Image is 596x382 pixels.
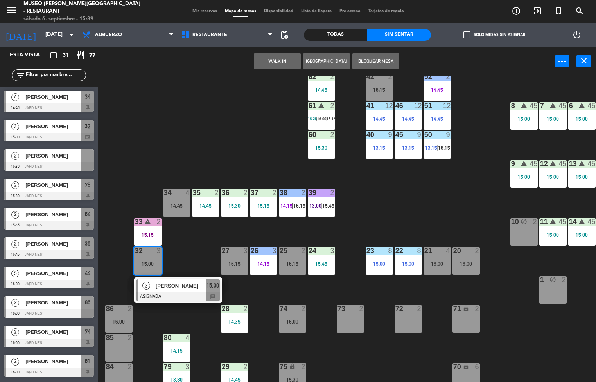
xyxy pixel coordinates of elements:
div: 15:00 [134,261,162,266]
div: 9 [388,131,393,138]
div: sábado 6. septiembre - 15:39 [23,15,143,23]
span: | [321,203,322,209]
span: 5 [11,270,19,277]
div: 16:15 [221,261,248,266]
i: warning [549,160,556,167]
span: 74 [85,327,90,337]
button: WALK IN [254,53,301,69]
span: check_box_outline_blank [463,31,470,38]
div: 3 [156,247,161,254]
i: warning [549,218,556,225]
i: warning [578,160,585,167]
div: 9 [417,131,422,138]
div: 2 [301,247,306,254]
div: 14:15 [163,348,190,353]
div: 4 [185,189,190,196]
span: 13:15 [425,145,437,151]
div: 16:00 [279,319,306,324]
div: 15:45 [308,261,335,266]
div: 14:45 [308,87,335,92]
div: 15:00 [568,116,596,121]
div: 45 [530,160,537,167]
div: 15:00 [568,174,596,179]
div: 2 [127,334,132,341]
i: lock [289,363,296,370]
div: 8 [511,102,512,109]
div: 2 [127,305,132,312]
span: Mis reservas [188,9,221,13]
div: 2 [475,247,479,254]
i: arrow_drop_down [67,30,76,40]
div: 13:15 [395,145,422,150]
div: 45 [558,160,566,167]
span: 31 [63,51,69,60]
span: 75 [85,180,90,190]
i: menu [6,4,18,16]
span: 64 [85,210,90,219]
div: 4 [185,334,190,341]
div: 2 [446,73,451,80]
div: 15:00 [395,261,422,266]
div: 15:00 [539,232,567,237]
span: 2 [11,181,19,189]
i: restaurant [75,51,85,60]
div: 12 [414,102,422,109]
span: Almuerzo [95,32,122,38]
span: [PERSON_NAME] [25,269,81,277]
span: 2 [11,240,19,248]
button: close [576,55,591,67]
span: 3 [11,123,19,130]
div: 45 [587,102,595,109]
button: [GEOGRAPHIC_DATA] [303,53,350,69]
div: 15:00 [539,116,567,121]
div: 15:30 [221,203,248,208]
div: 2 [127,363,132,370]
i: power_input [558,56,567,65]
div: 2 [156,218,161,225]
div: 16:00 [105,319,133,324]
div: 14:45 [163,203,190,208]
div: 1 [540,276,540,283]
div: 6 [569,102,569,109]
span: [PERSON_NAME] [25,93,81,101]
div: 4 [446,247,451,254]
span: 2 [11,299,19,307]
i: filter_list [16,71,25,80]
i: warning [549,102,556,109]
div: 2 [417,305,422,312]
div: 14:45 [424,116,451,121]
span: Disponibilidad [260,9,297,13]
div: 2 [388,73,393,80]
div: 6 [475,363,479,370]
i: close [579,56,589,65]
span: 44 [85,268,90,278]
button: Bloquear Mesa [352,53,399,69]
span: 61 [85,357,90,366]
div: 8 [417,247,422,254]
span: 16:15 [438,145,450,151]
div: 45 [558,102,566,109]
i: warning [144,218,151,225]
button: menu [6,4,18,19]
